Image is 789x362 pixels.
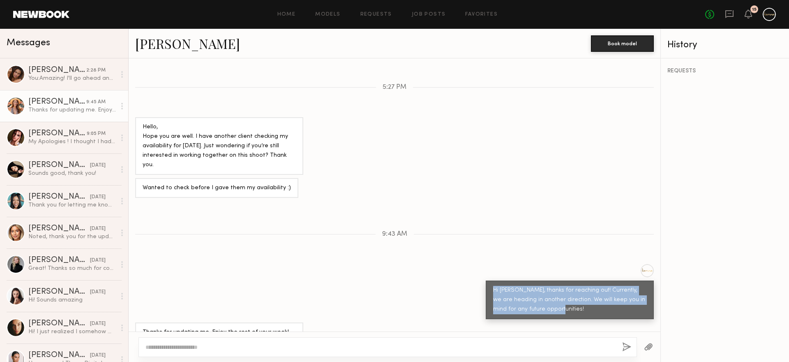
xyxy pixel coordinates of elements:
[28,193,90,201] div: [PERSON_NAME]
[28,161,90,169] div: [PERSON_NAME]
[591,35,654,52] button: Book model
[28,351,90,360] div: [PERSON_NAME]
[143,183,291,193] div: Wanted to check before I gave them my availability :)
[28,328,116,336] div: Hi! I just realized I somehow missed your message earlier I didn’t get a notification for it. I r...
[28,138,116,146] div: My Apologies ! I thought I had - all done :)
[28,106,116,114] div: Thanks for updating me. Enjoy the rest of your week! Would love to work with you in the future so...
[465,12,498,17] a: Favorites
[382,231,407,238] span: 9:43 AM
[28,288,90,296] div: [PERSON_NAME]
[86,67,106,74] div: 2:28 PM
[752,7,757,12] div: 15
[90,257,106,265] div: [DATE]
[28,320,90,328] div: [PERSON_NAME]
[90,352,106,360] div: [DATE]
[86,98,106,106] div: 9:45 AM
[135,35,240,52] a: [PERSON_NAME]
[667,68,782,74] div: REQUESTS
[28,233,116,241] div: Noted, thank you for the update. Hope to work together soon!
[28,225,90,233] div: [PERSON_NAME]
[90,320,106,328] div: [DATE]
[591,39,654,46] a: Book model
[28,169,116,177] div: Sounds good, thank you!
[7,38,50,48] span: Messages
[90,193,106,201] div: [DATE]
[90,225,106,233] div: [DATE]
[315,12,340,17] a: Models
[28,130,87,138] div: [PERSON_NAME]
[90,288,106,296] div: [DATE]
[28,296,116,304] div: Hi! Sounds amazing
[28,256,90,265] div: [PERSON_NAME]
[277,12,296,17] a: Home
[28,98,86,106] div: [PERSON_NAME]
[28,265,116,272] div: Great! Thanks so much for confirming!
[28,201,116,209] div: Thank you for letting me know! That sounds great - hope to work with you in the near future! Best...
[667,40,782,50] div: History
[28,74,116,82] div: You: Amazing! I'll go ahead and send a booking request!
[493,286,646,314] div: Hi [PERSON_NAME], thanks for reaching out! Currently, we are heading in another direction. We wil...
[90,162,106,169] div: [DATE]
[28,66,86,74] div: [PERSON_NAME]
[383,84,406,91] span: 5:27 PM
[87,130,106,138] div: 9:05 PM
[143,123,296,170] div: Hello, Hope you are well. I have another client checking my availability for [DATE]. Just wonderi...
[412,12,446,17] a: Job Posts
[360,12,392,17] a: Requests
